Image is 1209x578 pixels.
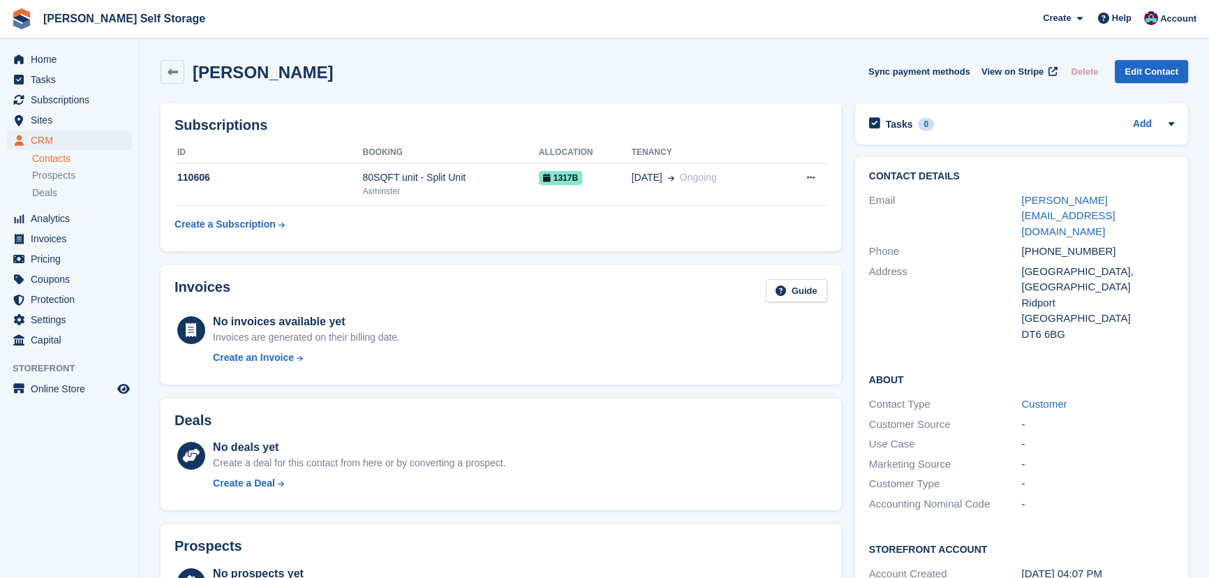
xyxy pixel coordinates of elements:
div: Invoices are generated on their billing date. [213,330,400,345]
a: Preview store [115,380,132,397]
span: View on Stripe [981,65,1044,79]
a: menu [7,330,132,350]
a: menu [7,379,132,399]
span: CRM [31,131,114,150]
span: Ongoing [680,172,717,183]
a: Deals [32,186,132,200]
div: Create a Subscription [175,217,276,232]
span: Create [1043,11,1071,25]
button: Delete [1065,60,1104,83]
span: Capital [31,330,114,350]
span: Tasks [31,70,114,89]
h2: Storefront Account [869,542,1174,556]
div: Email [869,193,1022,240]
h2: [PERSON_NAME] [193,63,333,82]
div: Create an Invoice [213,350,294,365]
div: 0 [918,118,934,131]
a: menu [7,50,132,69]
a: menu [7,209,132,228]
img: stora-icon-8386f47178a22dfd0bd8f6a31ec36ba5ce8667c1dd55bd0f319d3a0aa187defe.svg [11,8,32,29]
th: Allocation [539,142,632,164]
a: menu [7,110,132,130]
span: Deals [32,186,57,200]
a: menu [7,269,132,289]
div: Create a deal for this contact from here or by converting a prospect. [213,456,505,470]
div: Ridport [1021,295,1174,311]
div: [GEOGRAPHIC_DATA], [GEOGRAPHIC_DATA] [1021,264,1174,295]
div: Use Case [869,436,1022,452]
h2: Invoices [175,279,230,302]
a: menu [7,90,132,110]
span: Subscriptions [31,90,114,110]
div: - [1021,496,1174,512]
h2: Subscriptions [175,117,827,133]
div: DT6 6BG [1021,327,1174,343]
h2: Tasks [886,118,913,131]
span: Storefront [13,362,139,376]
a: [PERSON_NAME] Self Storage [38,7,211,30]
a: Create an Invoice [213,350,400,365]
span: Home [31,50,114,69]
a: menu [7,70,132,89]
div: No deals yet [213,439,505,456]
div: Customer Source [869,417,1022,433]
div: 110606 [175,170,362,185]
span: Invoices [31,229,114,249]
div: Phone [869,244,1022,260]
a: View on Stripe [976,60,1060,83]
a: Add [1133,117,1152,133]
div: [PHONE_NUMBER] [1021,244,1174,260]
div: Customer Type [869,476,1022,492]
a: [PERSON_NAME][EMAIL_ADDRESS][DOMAIN_NAME] [1021,194,1115,237]
span: [DATE] [632,170,662,185]
h2: Deals [175,413,212,429]
button: Sync payment methods [868,60,970,83]
span: Account [1160,12,1196,26]
div: No invoices available yet [213,313,400,330]
span: Pricing [31,249,114,269]
span: Settings [31,310,114,329]
a: menu [7,131,132,150]
th: Tenancy [632,142,778,164]
a: menu [7,290,132,309]
div: [GEOGRAPHIC_DATA] [1021,311,1174,327]
div: Axminster [362,185,538,198]
th: Booking [362,142,538,164]
div: 80SQFT unit - Split Unit [362,170,538,185]
img: Ben [1144,11,1158,25]
a: Edit Contact [1115,60,1188,83]
div: Marketing Source [869,457,1022,473]
div: Address [869,264,1022,343]
div: Contact Type [869,397,1022,413]
div: - [1021,417,1174,433]
a: menu [7,229,132,249]
div: - [1021,436,1174,452]
div: Accounting Nominal Code [869,496,1022,512]
th: ID [175,142,362,164]
span: Online Store [31,379,114,399]
span: Analytics [31,209,114,228]
a: menu [7,310,132,329]
a: Create a Deal [213,476,505,491]
a: menu [7,249,132,269]
a: Guide [766,279,827,302]
span: Protection [31,290,114,309]
span: Prospects [32,169,75,182]
a: Customer [1021,398,1067,410]
a: Contacts [32,152,132,165]
h2: About [869,372,1174,386]
h2: Prospects [175,538,242,554]
h2: Contact Details [869,171,1174,182]
span: Coupons [31,269,114,289]
div: Create a Deal [213,476,275,491]
div: - [1021,457,1174,473]
a: Prospects [32,168,132,183]
span: Help [1112,11,1132,25]
a: Create a Subscription [175,212,285,237]
span: Sites [31,110,114,130]
div: - [1021,476,1174,492]
span: 1317B [539,171,582,185]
